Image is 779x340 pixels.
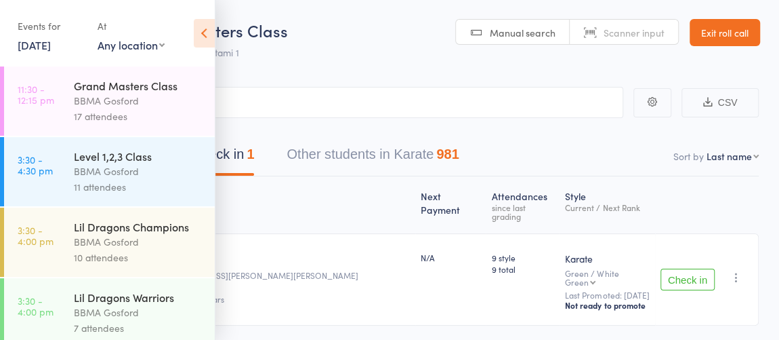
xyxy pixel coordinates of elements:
[74,179,203,195] div: 11 attendees
[18,154,53,176] time: 3:30 - 4:30 pm
[18,37,51,52] a: [DATE]
[74,320,203,336] div: 7 attendees
[74,250,203,265] div: 10 attendees
[565,300,649,311] div: Not ready to promote
[681,88,759,117] button: CSV
[18,83,54,105] time: 11:30 - 12:15 pm
[74,149,203,164] div: Level 1,2,3 Class
[491,263,554,275] span: 9 total
[74,234,203,250] div: BBMA Gosford
[690,19,760,46] a: Exit roll call
[98,37,165,52] div: Any location
[4,67,215,136] a: 11:30 -12:15 pmGrand Masters ClassBBMA Gosford17 attendees
[20,87,623,118] input: Search by name
[18,225,54,246] time: 3:30 - 4:00 pm
[74,305,203,320] div: BBMA Gosford
[18,15,84,37] div: Events for
[560,183,654,227] div: Style
[74,219,203,234] div: Lil Dragons Champions
[74,290,203,305] div: Lil Dragons Warriors
[673,149,704,163] label: Sort by
[707,149,752,163] div: Last name
[247,147,254,162] div: 1
[565,252,649,265] div: Karate
[565,290,649,300] small: Last Promoted: [DATE]
[486,183,560,227] div: Atten­dances
[74,78,203,93] div: Grand Masters Class
[98,15,165,37] div: At
[287,140,459,176] button: Other students in Karate981
[565,278,589,286] div: Green
[74,164,203,179] div: BBMA Gosford
[660,269,715,290] button: Check in
[205,45,239,59] span: Tatami 1
[490,26,555,39] span: Manual search
[74,93,203,109] div: BBMA Gosford
[565,269,649,286] div: Green / White
[415,183,486,227] div: Next Payment
[491,252,554,263] span: 9 style
[436,147,459,162] div: 981
[604,26,665,39] span: Scanner input
[491,203,554,221] div: since last grading
[4,137,215,206] a: 3:30 -4:30 pmLevel 1,2,3 ClassBBMA Gosford11 attendees
[421,252,481,263] div: N/A
[74,109,203,124] div: 17 attendees
[565,203,649,212] div: Current / Next Rank
[4,208,215,277] a: 3:30 -4:00 pmLil Dragons ChampionsBBMA Gosford10 attendees
[92,271,410,290] small: chris.abigail.dyer@gmail.com
[18,295,54,317] time: 3:30 - 4:00 pm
